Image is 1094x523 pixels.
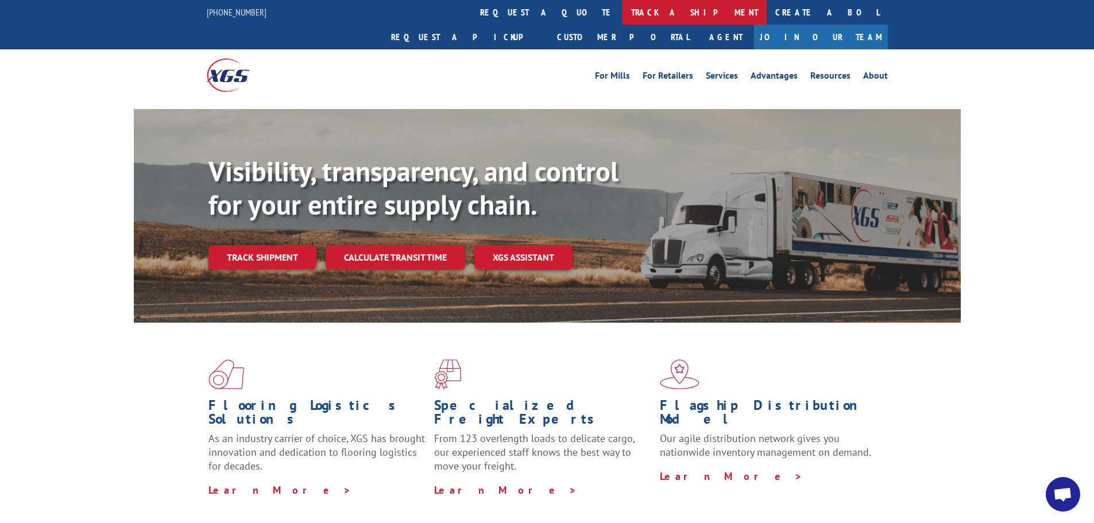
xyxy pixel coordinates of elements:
h1: Flagship Distribution Model [660,398,877,432]
img: xgs-icon-flagship-distribution-model-red [660,359,699,389]
a: XGS ASSISTANT [474,245,573,270]
span: Our agile distribution network gives you nationwide inventory management on demand. [660,432,871,459]
img: xgs-icon-focused-on-flooring-red [434,359,461,389]
div: Open chat [1046,477,1080,512]
h1: Flooring Logistics Solutions [208,398,426,432]
a: Agent [698,25,754,49]
a: Calculate transit time [326,245,465,270]
a: Resources [810,71,851,84]
a: Learn More > [208,483,351,497]
a: For Mills [595,71,630,84]
a: Learn More > [660,470,803,483]
a: [PHONE_NUMBER] [207,6,266,18]
a: Join Our Team [754,25,888,49]
a: Learn More > [434,483,577,497]
span: As an industry carrier of choice, XGS has brought innovation and dedication to flooring logistics... [208,432,425,472]
img: xgs-icon-total-supply-chain-intelligence-red [208,359,244,389]
a: Customer Portal [548,25,698,49]
a: Request a pickup [382,25,548,49]
a: Track shipment [208,245,316,269]
a: Services [706,71,738,84]
h1: Specialized Freight Experts [434,398,651,432]
p: From 123 overlength loads to delicate cargo, our experienced staff knows the best way to move you... [434,432,651,483]
a: About [863,71,888,84]
b: Visibility, transparency, and control for your entire supply chain. [208,153,618,222]
a: Advantages [751,71,798,84]
a: For Retailers [643,71,693,84]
